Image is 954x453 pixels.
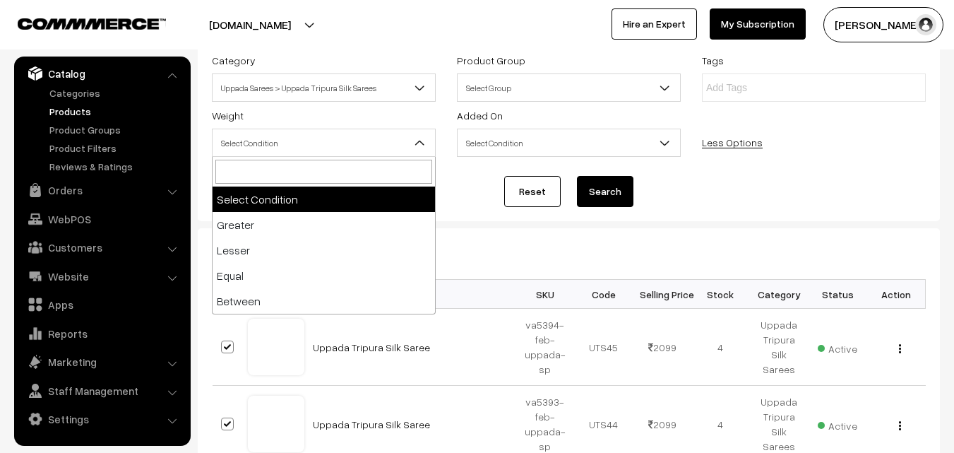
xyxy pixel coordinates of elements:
li: Between [213,288,435,314]
th: Stock [691,280,750,309]
a: Orders [18,177,186,203]
th: Status [809,280,867,309]
li: Lesser [213,237,435,263]
a: Product Filters [46,141,186,155]
label: Category [212,53,256,68]
a: Settings [18,406,186,432]
span: Select Group [457,73,681,102]
a: Uppada Tripura Silk Saree [313,341,430,353]
td: 2099 [633,309,691,386]
span: Uppada Sarees > Uppada Tripura Silk Sarees [212,73,436,102]
a: COMMMERCE [18,14,141,31]
th: Action [867,280,926,309]
a: Reset [504,176,561,207]
a: Product Groups [46,122,186,137]
td: va5394-feb-uppada-sp [516,309,575,386]
span: Active [818,415,857,433]
a: Reviews & Ratings [46,159,186,174]
li: Select Condition [213,187,435,212]
a: Categories [46,86,186,100]
a: Marketing [18,349,186,375]
img: Menu [899,421,901,430]
label: Product Group [457,53,525,68]
a: Uppada Tripura Silk Saree [313,418,430,430]
th: Selling Price [633,280,691,309]
a: Reports [18,321,186,346]
span: Uppada Sarees > Uppada Tripura Silk Sarees [213,76,435,100]
a: Hire an Expert [612,8,697,40]
span: Select Condition [212,129,436,157]
a: Website [18,264,186,289]
span: Select Condition [457,129,681,157]
a: Staff Management [18,378,186,404]
button: [DOMAIN_NAME] [160,7,340,42]
a: Catalog [18,61,186,86]
span: Select Group [458,76,680,100]
a: Less Options [702,136,763,148]
li: Equal [213,263,435,288]
th: SKU [516,280,575,309]
label: Added On [457,108,503,123]
th: Category [750,280,809,309]
label: Weight [212,108,244,123]
td: Uppada Tripura Silk Sarees [750,309,809,386]
button: [PERSON_NAME] [823,7,943,42]
img: COMMMERCE [18,18,166,29]
img: user [915,14,936,35]
a: Customers [18,235,186,260]
button: Search [577,176,633,207]
a: WebPOS [18,206,186,232]
li: Greater [213,212,435,237]
a: Products [46,104,186,119]
input: Add Tags [706,81,830,95]
th: Code [574,280,633,309]
span: Active [818,338,857,356]
img: Menu [899,344,901,353]
td: 4 [691,309,750,386]
span: Select Condition [213,131,435,155]
a: My Subscription [710,8,806,40]
span: Select Condition [458,131,680,155]
td: UTS45 [574,309,633,386]
label: Tags [702,53,724,68]
a: Apps [18,292,186,317]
